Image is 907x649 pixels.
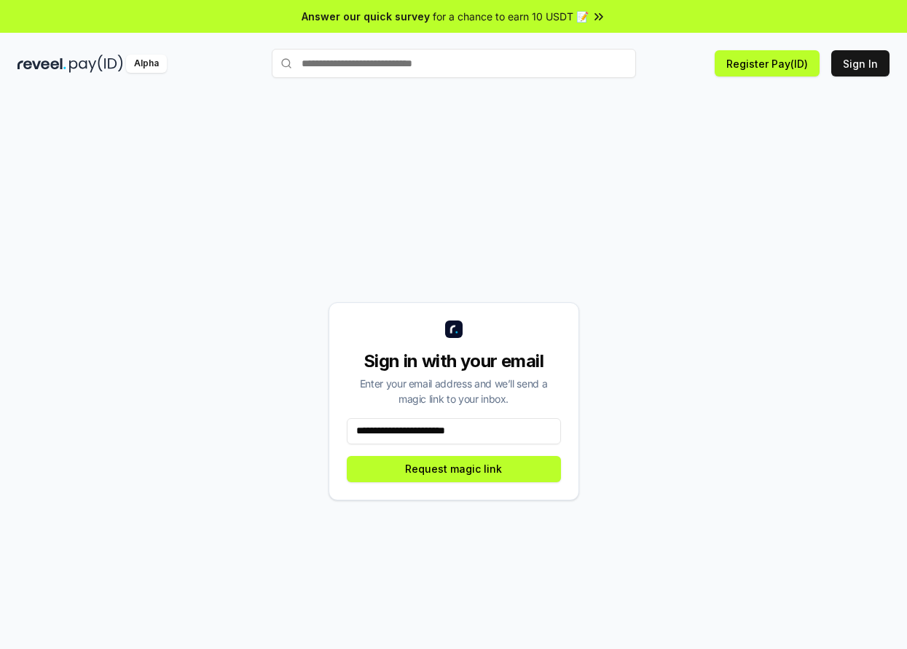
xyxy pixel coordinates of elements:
[831,50,890,76] button: Sign In
[126,55,167,73] div: Alpha
[433,9,589,24] span: for a chance to earn 10 USDT 📝
[347,376,561,406] div: Enter your email address and we’ll send a magic link to your inbox.
[302,9,430,24] span: Answer our quick survey
[17,55,66,73] img: reveel_dark
[445,320,463,338] img: logo_small
[347,350,561,373] div: Sign in with your email
[347,456,561,482] button: Request magic link
[715,50,820,76] button: Register Pay(ID)
[69,55,123,73] img: pay_id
